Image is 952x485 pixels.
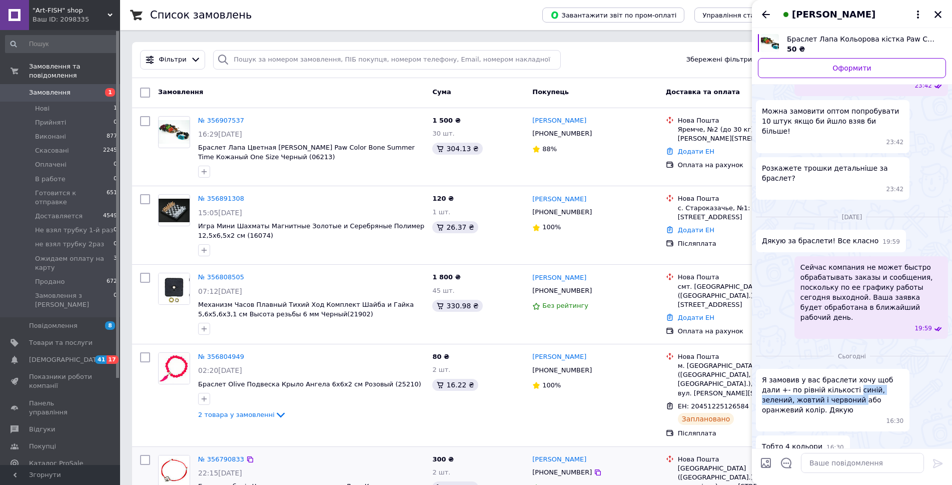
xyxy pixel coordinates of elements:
div: Нова Пошта [678,194,818,203]
span: Не взял трубку 1-й раз [35,226,114,235]
span: 19:59 31.07.2025 [882,238,900,246]
span: 16:29[DATE] [198,130,242,138]
span: 88% [542,145,557,153]
span: Без рейтингу [542,302,588,309]
span: 1 800 ₴ [432,273,460,281]
span: 23:42 18.07.2025 [886,138,904,147]
span: Покупці [29,442,56,451]
span: Фільтри [159,55,187,65]
input: Пошук [5,35,118,53]
span: 17 [107,355,118,364]
span: 100% [542,223,561,231]
div: Нова Пошта [678,273,818,282]
span: 16:30 12.08.2025 [886,417,904,425]
a: [PERSON_NAME] [532,116,586,126]
span: Готовится к отправке [35,189,107,207]
span: 30 шт. [432,130,454,137]
span: Покупець [532,88,569,96]
span: 16:30 12.08.2025 [826,443,844,452]
span: ЕН: 20451225126584 [678,402,749,410]
img: Фото товару [159,120,190,144]
span: 0 [114,240,117,249]
span: Доставка та оплата [666,88,740,96]
div: Оплата на рахунок [678,327,818,336]
span: [DEMOGRAPHIC_DATA] [29,355,103,364]
a: Браслет Olive Подвеска Крыло Ангела 6х6х2 см Розовый (25210) [198,380,421,388]
a: Переглянути товар [758,34,946,54]
img: 2140471032_w640_h640_braslet-lapa-tsvetnaya.jpg [761,34,779,52]
span: Каталог ProSale [29,459,83,468]
div: [PHONE_NUMBER] [530,284,594,297]
div: Післяплата [678,429,818,438]
span: 80 ₴ [432,353,449,360]
span: Розкажете трошки детальніше за браслет? [762,163,903,183]
span: Завантажити звіт по пром-оплаті [550,11,676,20]
a: № 356790833 [198,455,244,463]
span: Cума [432,88,451,96]
span: 0 [114,175,117,184]
button: Назад [760,9,772,21]
div: 304.13 ₴ [432,143,482,155]
span: не взял трубку 2раз [35,240,104,249]
div: [PHONE_NUMBER] [530,127,594,140]
div: Нова Пошта [678,116,818,125]
span: Панель управління [29,399,93,417]
a: Додати ЕН [678,314,714,321]
div: с. Староказачье, №1: ул. [STREET_ADDRESS] [678,204,818,222]
span: Замовлення [158,88,203,96]
span: Ожидаем оплату на карту [35,254,114,272]
span: Замовлення з [PERSON_NAME] [35,291,114,309]
div: 330.98 ₴ [432,300,482,312]
button: [PERSON_NAME] [780,8,924,21]
span: В работе [35,175,66,184]
span: Продано [35,277,65,286]
span: 120 ₴ [432,195,454,202]
span: 672 [107,277,117,286]
a: № 356907537 [198,117,244,124]
span: 23:42 18.07.2025 [914,82,932,90]
span: 877 [107,132,117,141]
div: 16.22 ₴ [432,379,478,391]
a: Додати ЕН [678,148,714,155]
span: [DATE] [838,213,866,222]
a: [PERSON_NAME] [532,352,586,362]
span: Нові [35,104,50,113]
span: Відгуки [29,425,55,434]
div: смт. [GEOGRAPHIC_DATA] ([GEOGRAPHIC_DATA].), №1: вул. [STREET_ADDRESS] [678,282,818,310]
span: 8 [105,321,115,330]
div: Яремче, №2 (до 30 кг): вул. [PERSON_NAME][STREET_ADDRESS] [678,125,818,143]
div: [PHONE_NUMBER] [530,466,594,479]
button: Завантажити звіт по пром-оплаті [542,8,684,23]
a: 2 товара у замовленні [198,411,287,418]
div: м. [GEOGRAPHIC_DATA] ([GEOGRAPHIC_DATA], [GEOGRAPHIC_DATA].), №42 (до 30 кг): вул. [PERSON_NAME][... [678,361,818,398]
span: Доставляется [35,212,83,221]
span: Тобто 4 кольори [762,441,822,452]
a: [PERSON_NAME] [532,455,586,464]
a: [PERSON_NAME] [532,273,586,283]
div: Нова Пошта [678,352,818,361]
span: Можна замовити оптом попробувати 10 штук якщо би йшло взяв би більше! [762,106,903,136]
span: Управління статусами [702,12,779,19]
div: 26.37 ₴ [432,221,478,233]
span: 02:20[DATE] [198,366,242,374]
button: Управління статусами [694,8,787,23]
a: Фото товару [158,352,190,384]
span: Я замовив у вас браслети хочу щоб дали +- по рівній кількості синій, зелений, жовтий і червоний а... [762,375,903,415]
span: Замовлення та повідомлення [29,62,120,80]
div: 31.07.2025 [756,212,948,222]
a: Игра Мини Шахматы Магнитные Золотые и Серебряные Полимер 12,5х6,5х2 см (16074) [198,222,424,239]
span: 1 500 ₴ [432,117,460,124]
span: Сейчас компания не может быстро обрабатывать заказы и сообщения, поскольку по ее графику работы с... [800,262,942,322]
span: 2 шт. [432,366,450,373]
span: 1 [114,104,117,113]
span: Прийняті [35,118,66,127]
div: Нова Пошта [678,455,818,464]
a: Браслет Лапа Цветная [PERSON_NAME] Paw Color Bone Summer Time Кожаный One Size Черный (06213) [198,144,415,161]
span: Скасовані [35,146,69,155]
span: Замовлення [29,88,71,97]
a: № 356804949 [198,353,244,360]
span: 2 шт. [432,468,450,476]
div: Оплата на рахунок [678,161,818,170]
